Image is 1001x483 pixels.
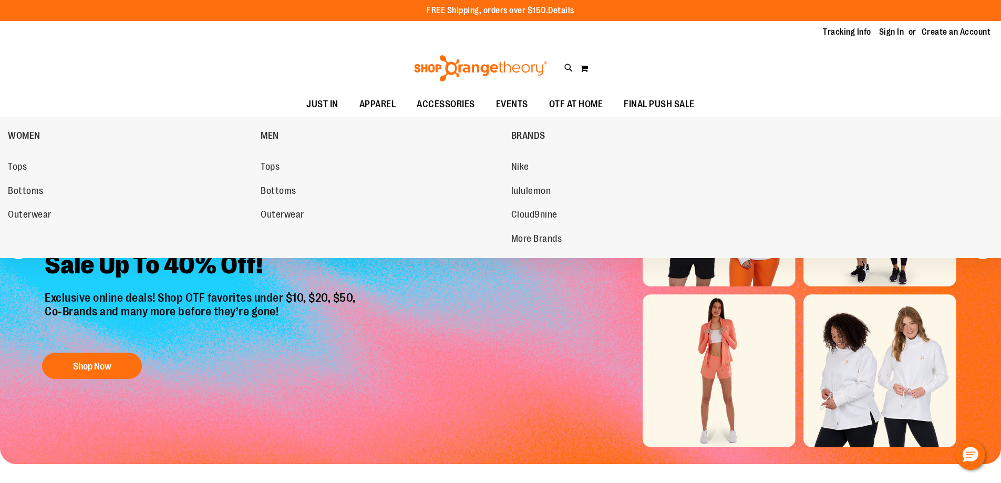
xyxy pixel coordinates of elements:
span: Tops [8,161,27,174]
a: MEN [261,122,505,149]
p: FREE Shipping, orders over $150. [427,5,574,17]
a: Final Chance To Save -Sale Up To 40% Off! Exclusive online deals! Shop OTF favorites under $10, $... [37,210,366,385]
span: WOMEN [8,130,40,143]
span: OTF AT HOME [549,93,603,116]
img: Shop Orangetheory [412,55,549,81]
span: Nike [511,161,529,174]
span: ACCESSORIES [417,93,475,116]
span: Bottoms [8,186,44,199]
button: Shop Now [42,353,142,379]
span: JUST IN [306,93,338,116]
a: JUST IN [296,93,349,117]
p: Exclusive online deals! Shop OTF favorites under $10, $20, $50, Co-Brands and many more before th... [37,291,366,343]
span: Cloud9nine [511,209,558,222]
button: Hello, have a question? Let’s chat. [956,440,985,470]
span: More Brands [511,233,562,246]
a: Tracking Info [823,26,871,38]
span: Outerwear [8,209,51,222]
a: Sign In [879,26,904,38]
a: EVENTS [486,93,539,117]
span: Outerwear [261,209,304,222]
a: ACCESSORIES [406,93,486,117]
a: FINAL PUSH SALE [613,93,705,117]
span: EVENTS [496,93,528,116]
a: BRANDS [511,122,759,149]
a: Create an Account [922,26,991,38]
span: MEN [261,130,279,143]
a: WOMEN [8,122,255,149]
span: APPAREL [359,93,396,116]
span: Bottoms [261,186,296,199]
span: lululemon [511,186,551,199]
span: FINAL PUSH SALE [624,93,695,116]
a: Details [548,6,574,15]
a: APPAREL [349,93,407,117]
span: Tops [261,161,280,174]
span: BRANDS [511,130,545,143]
a: OTF AT HOME [539,93,614,117]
